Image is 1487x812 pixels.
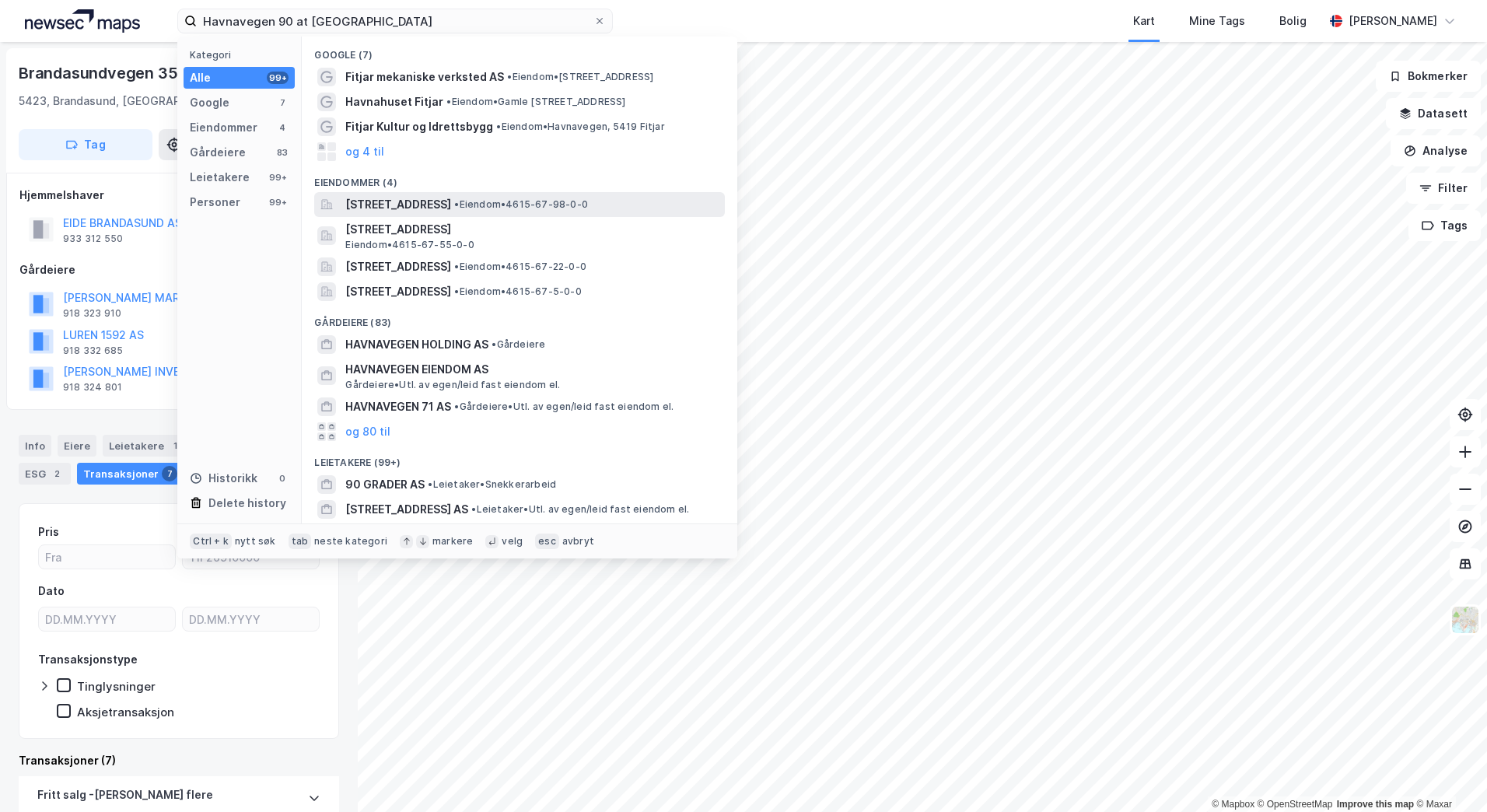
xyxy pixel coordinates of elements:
div: Bolig [1279,12,1307,30]
a: Improve this map [1337,799,1414,810]
button: og 4 til [345,142,384,161]
div: 7 [162,466,177,481]
div: Ctrl + k [190,534,232,549]
span: Gårdeiere • Utl. av egen/leid fast eiendom el. [454,401,674,413]
a: OpenStreetMap [1258,799,1333,810]
span: • [428,478,432,490]
span: Eiendom • 4615-67-5-0-0 [454,285,581,298]
span: Leietaker • Utl. av egen/leid fast eiendom el. [471,503,689,516]
div: Kart [1133,12,1155,30]
input: Søk på adresse, matrikkel, gårdeiere, leietakere eller personer [197,9,593,33]
span: Eiendom • [STREET_ADDRESS] [507,71,653,83]
button: Tag [19,129,152,160]
div: Leietakere [190,168,250,187]
span: Havnahuset Fitjar [345,93,443,111]
div: Eiendommer [190,118,257,137]
div: Gårdeiere [19,261,338,279]
div: Transaksjoner [77,463,184,485]
span: • [492,338,496,350]
img: logo.a4113a55bc3d86da70a041830d287a7e.svg [25,9,140,33]
div: Gårdeiere [190,143,246,162]
span: Fitjar mekaniske verksted AS [345,68,504,86]
button: Analyse [1391,135,1481,166]
div: Mine Tags [1189,12,1245,30]
span: Eiendom • Havnavegen, 5419 Fitjar [496,121,664,133]
div: 83 [276,146,289,159]
span: Gårdeiere • Utl. av egen/leid fast eiendom el. [345,379,560,391]
div: 4 [276,121,289,134]
span: Eiendom • 4615-67-98-0-0 [454,198,588,211]
span: • [471,503,476,515]
div: tab [289,534,312,549]
span: [STREET_ADDRESS] AS [345,500,468,519]
input: DD.MM.YYYY [183,607,319,631]
span: • [454,401,459,412]
a: Mapbox [1212,799,1254,810]
div: Pris [38,523,59,541]
div: Google (7) [302,37,737,65]
span: Eiendom • Gamle [STREET_ADDRESS] [446,96,625,108]
span: HAVNAVEGEN HOLDING AS [345,335,488,354]
div: Hjemmelshaver [19,186,338,205]
div: Gårdeiere (83) [302,304,737,332]
div: Kategori [190,49,295,61]
div: Personer [190,193,240,212]
div: Aksjetransaksjon [77,705,174,719]
span: • [454,261,459,272]
div: Eiere [58,435,96,457]
div: 99+ [267,196,289,208]
div: Delete history [208,494,286,513]
div: avbryt [562,535,594,548]
span: • [454,198,459,210]
div: [PERSON_NAME] [1349,12,1437,30]
div: neste kategori [314,535,387,548]
div: Transaksjoner (7) [19,751,339,770]
div: 0 [276,472,289,485]
button: Filter [1406,173,1481,204]
span: 90 GRADER AS [345,475,425,494]
div: Leietakere (99+) [302,444,737,472]
span: Fitjar Kultur og Idrettsbygg [345,117,493,136]
div: esc [535,534,559,549]
div: 99+ [267,171,289,184]
span: • [454,285,459,297]
span: Gårdeiere [492,338,545,351]
div: Tinglysninger [77,679,156,694]
span: [STREET_ADDRESS] [345,282,451,301]
div: 5423, Brandasund, [GEOGRAPHIC_DATA] [19,92,236,110]
div: 933 312 550 [63,233,123,245]
span: [STREET_ADDRESS] [345,195,451,214]
input: Fra [39,545,175,569]
div: Brandasundvegen 359 [19,61,191,86]
span: Leietaker • Snekkerarbeid [428,478,556,491]
div: 918 324 801 [63,381,122,394]
div: 2 [49,466,65,481]
div: 99+ [267,72,289,84]
span: HAVNAVEGEN 71 AS [345,397,451,416]
span: • [507,71,512,82]
div: Fritt salg - [PERSON_NAME] flere [37,786,213,810]
div: 918 323 910 [63,307,121,320]
span: • [446,96,451,107]
div: Eiendommer (4) [302,164,737,192]
input: DD.MM.YYYY [39,607,175,631]
div: Transaksjonstype [38,650,138,669]
div: markere [432,535,473,548]
span: Eiendom • 4615-67-22-0-0 [454,261,586,273]
div: Dato [38,582,65,600]
span: HAVNAVEGEN EIENDOM AS [345,360,719,379]
div: 7 [276,96,289,109]
div: Google [190,93,229,112]
div: velg [502,535,523,548]
button: og 80 til [345,422,390,441]
iframe: Chat Widget [1409,737,1487,812]
div: ESG [19,463,71,485]
div: Alle [190,68,211,87]
div: Info [19,435,51,457]
button: Datasett [1386,98,1481,129]
div: 918 332 685 [63,345,123,357]
span: [STREET_ADDRESS] [345,257,451,276]
div: Historikk [190,469,257,488]
span: [STREET_ADDRESS] [345,220,719,239]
